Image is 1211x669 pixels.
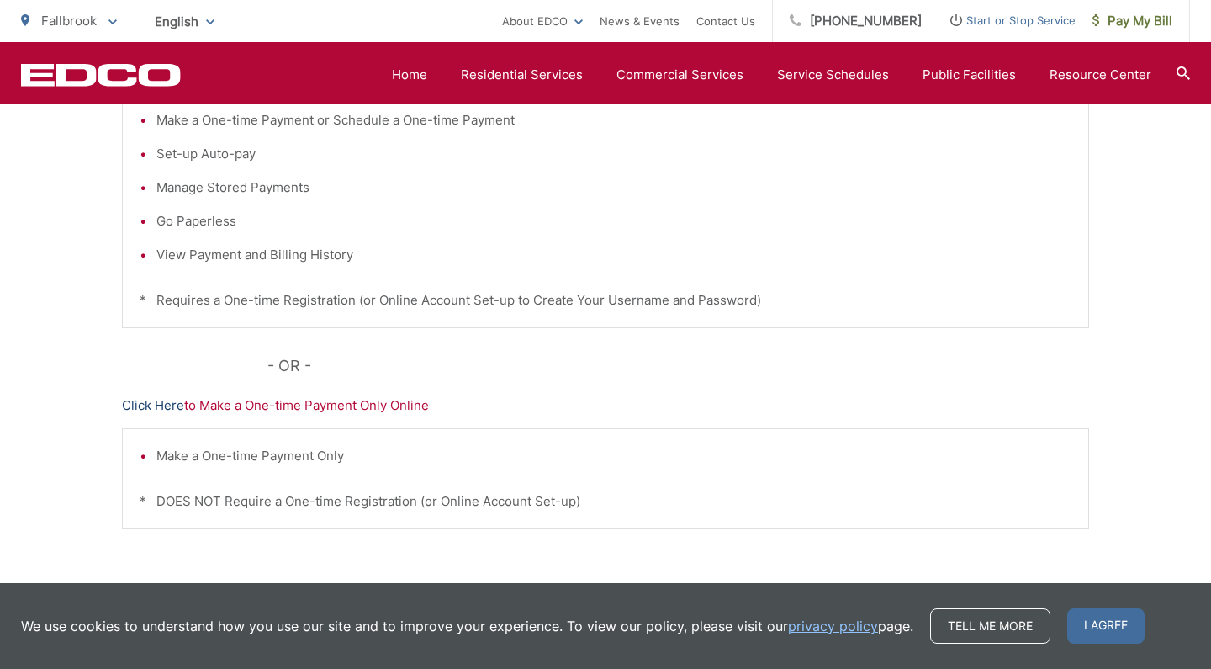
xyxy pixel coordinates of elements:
[41,13,97,29] span: Fallbrook
[788,616,878,636] a: privacy policy
[21,616,913,636] p: We use cookies to understand how you use our site and to improve your experience. To view our pol...
[156,178,1071,198] li: Manage Stored Payments
[777,65,889,85] a: Service Schedules
[156,144,1071,164] li: Set-up Auto-pay
[142,7,227,36] span: English
[156,446,1071,466] li: Make a One-time Payment Only
[616,65,743,85] a: Commercial Services
[1092,11,1172,31] span: Pay My Bill
[156,245,1071,265] li: View Payment and Billing History
[267,353,1090,379] p: - OR -
[156,211,1071,231] li: Go Paperless
[600,11,680,31] a: News & Events
[502,11,583,31] a: About EDCO
[156,110,1071,130] li: Make a One-time Payment or Schedule a One-time Payment
[392,65,427,85] a: Home
[122,396,184,416] a: Click Here
[21,63,181,87] a: EDCD logo. Return to the homepage.
[923,65,1016,85] a: Public Facilities
[140,491,1071,512] p: * DOES NOT Require a One-time Registration (or Online Account Set-up)
[696,11,755,31] a: Contact Us
[461,65,583,85] a: Residential Services
[140,290,1071,311] p: * Requires a One-time Registration (or Online Account Set-up to Create Your Username and Password)
[1050,65,1151,85] a: Resource Center
[122,396,1089,416] p: to Make a One-time Payment Only Online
